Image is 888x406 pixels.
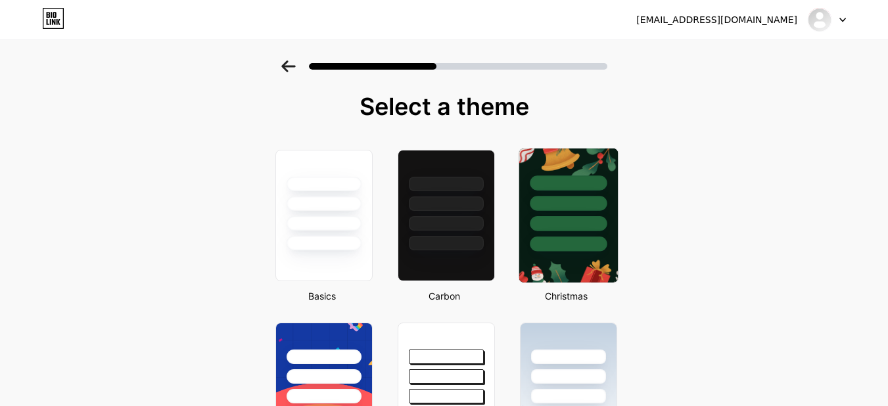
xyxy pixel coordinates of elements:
div: Select a theme [270,93,619,120]
div: Christmas [516,289,617,303]
div: [EMAIL_ADDRESS][DOMAIN_NAME] [636,13,797,27]
img: amazondealseveryday [807,7,832,32]
div: Basics [271,289,373,303]
img: xmas-22.jpg [519,148,617,282]
div: Carbon [394,289,495,303]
